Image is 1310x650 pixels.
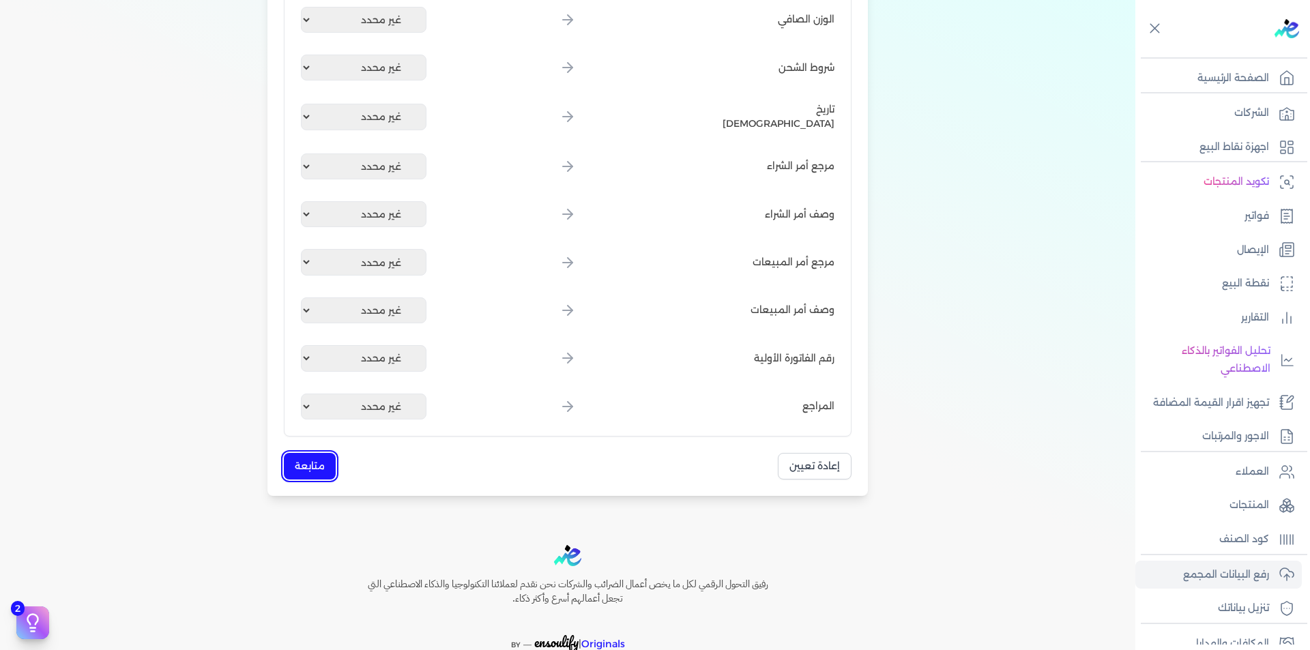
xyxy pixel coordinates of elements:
a: المنتجات [1135,491,1302,520]
p: تحليل الفواتير بالذكاء الاصطناعي [1142,342,1270,377]
span: Originals [581,638,625,650]
img: logo [1275,19,1299,38]
a: تحليل الفواتير بالذكاء الاصطناعي [1135,337,1302,383]
a: العملاء [1135,458,1302,486]
a: رفع البيانات المجمع [1135,561,1302,589]
a: كود الصنف [1135,525,1302,554]
span: مرجع أمر المبيعات [753,255,834,269]
span: شروط الشحن [778,61,834,75]
p: كود الصنف [1219,531,1269,548]
p: المنتجات [1229,497,1269,514]
a: الشركات [1135,99,1302,128]
img: logo [554,545,581,566]
p: نقطة البيع [1222,275,1269,293]
button: متابعة [284,453,336,479]
a: تكويد المنتجات [1135,168,1302,196]
p: رفع البيانات المجمع [1183,566,1269,584]
a: الاجور والمرتبات [1135,422,1302,451]
p: تجهيز اقرار القيمة المضافة [1153,394,1269,412]
span: رقم الفاتورة الأولية [754,351,834,366]
p: العملاء [1236,463,1269,481]
button: 2 [16,606,49,639]
span: وصف أمر الشراء [765,207,834,222]
a: الصفحة الرئيسية [1135,64,1302,93]
p: التقارير [1241,309,1269,327]
p: تنزيل بياناتك [1218,600,1269,617]
a: تنزيل بياناتك [1135,594,1302,623]
span: الوزن الصافي [778,12,834,27]
a: التقارير [1135,304,1302,332]
span: مرجع أمر الشراء [767,159,834,173]
span: وصف أمر المبيعات [751,303,834,317]
a: نقطة البيع [1135,269,1302,298]
p: اجهزة نقاط البيع [1199,138,1269,156]
span: تاريخ [DEMOGRAPHIC_DATA] [710,102,835,131]
span: BY [511,640,521,649]
p: الاجور والمرتبات [1202,428,1269,445]
p: الشركات [1234,104,1269,122]
button: إعادة تعيين [778,453,851,479]
span: 2 [11,601,25,616]
a: اجهزة نقاط البيع [1135,133,1302,162]
a: الإيصال [1135,236,1302,265]
span: المراجع [802,399,834,413]
h6: رفيق التحول الرقمي لكل ما يخص أعمال الضرائب والشركات نحن نقدم لعملائنا التكنولوجيا والذكاء الاصطن... [338,577,797,606]
a: تجهيز اقرار القيمة المضافة [1135,389,1302,417]
p: فواتير [1244,207,1269,225]
a: فواتير [1135,202,1302,231]
sup: __ [523,637,532,646]
p: تكويد المنتجات [1204,173,1269,191]
p: الصفحة الرئيسية [1197,70,1269,87]
p: الإيصال [1237,241,1269,259]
